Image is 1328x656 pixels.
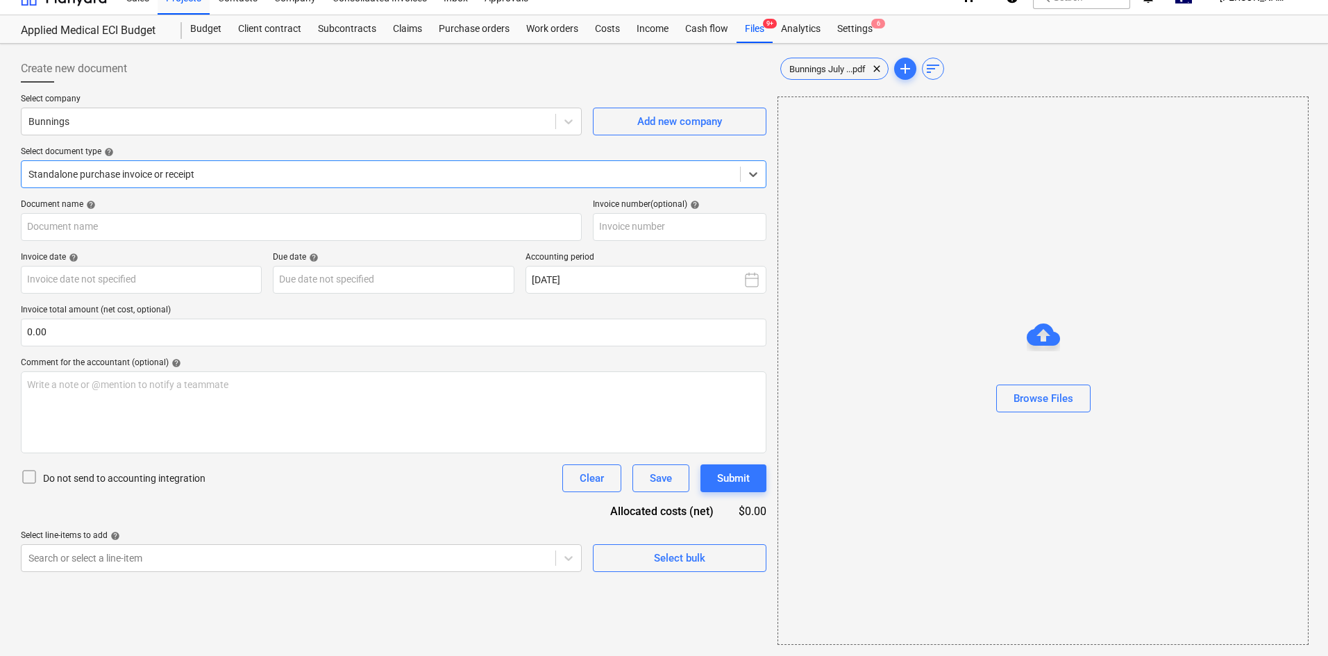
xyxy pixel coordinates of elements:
[21,213,582,241] input: Document name
[306,253,319,262] span: help
[781,64,874,74] span: Bunnings July ...pdf
[737,15,773,43] a: Files9+
[717,469,750,487] div: Submit
[593,108,766,135] button: Add new company
[1014,389,1073,407] div: Browse Files
[526,266,766,294] button: [DATE]
[580,469,604,487] div: Clear
[21,530,582,541] div: Select line-items to add
[430,15,518,43] a: Purchase orders
[637,112,722,131] div: Add new company
[628,15,677,43] a: Income
[21,24,165,38] div: Applied Medical ECI Budget
[21,146,766,158] div: Select document type
[169,358,181,368] span: help
[21,358,766,369] div: Comment for the accountant (optional)
[21,252,262,263] div: Invoice date
[632,464,689,492] button: Save
[871,19,885,28] span: 6
[677,15,737,43] a: Cash flow
[593,544,766,572] button: Select bulk
[650,469,672,487] div: Save
[43,471,205,485] p: Do not send to accounting integration
[66,253,78,262] span: help
[829,15,881,43] a: Settings6
[21,305,766,319] p: Invoice total amount (net cost, optional)
[21,60,127,77] span: Create new document
[778,96,1309,645] div: Browse Files
[763,19,777,28] span: 9+
[654,549,705,567] div: Select bulk
[700,464,766,492] button: Submit
[273,252,514,263] div: Due date
[21,199,582,210] div: Document name
[593,213,766,241] input: Invoice number
[21,94,582,108] p: Select company
[586,503,736,519] div: Allocated costs (net)
[780,58,889,80] div: Bunnings July ...pdf
[562,464,621,492] button: Clear
[273,266,514,294] input: Due date not specified
[587,15,628,43] a: Costs
[182,15,230,43] a: Budget
[518,15,587,43] a: Work orders
[687,200,700,210] span: help
[21,266,262,294] input: Invoice date not specified
[593,199,766,210] div: Invoice number (optional)
[868,60,885,77] span: clear
[385,15,430,43] a: Claims
[736,503,766,519] div: $0.00
[526,252,766,266] p: Accounting period
[310,15,385,43] a: Subcontracts
[83,200,96,210] span: help
[737,15,773,43] div: Files
[829,15,881,43] div: Settings
[1259,589,1328,656] iframe: Chat Widget
[230,15,310,43] a: Client contract
[996,385,1091,412] button: Browse Files
[897,60,914,77] span: add
[108,531,120,541] span: help
[925,60,941,77] span: sort
[21,319,766,346] input: Invoice total amount (net cost, optional)
[101,147,114,157] span: help
[773,15,829,43] a: Analytics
